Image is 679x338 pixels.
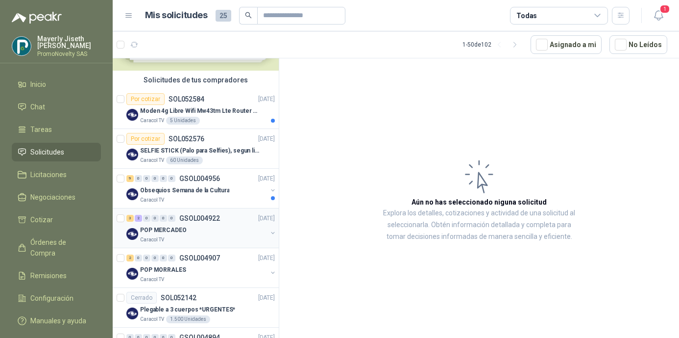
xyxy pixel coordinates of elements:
[126,175,134,182] div: 9
[30,102,45,112] span: Chat
[258,293,275,303] p: [DATE]
[126,268,138,280] img: Company Logo
[12,120,101,139] a: Tareas
[126,212,277,244] a: 3 2 0 0 0 0 GSOL004922[DATE] Company LogoPOP MERCADEOCaracol TV
[160,215,167,222] div: 0
[160,175,167,182] div: 0
[168,255,175,261] div: 0
[135,215,142,222] div: 2
[168,175,175,182] div: 0
[12,143,101,161] a: Solicitudes
[126,188,138,200] img: Company Logo
[30,192,75,203] span: Negociaciones
[179,255,220,261] p: GSOL004907
[113,288,279,328] a: CerradoSOL052142[DATE] Company LogoPlegable a 3 cuerpos *URGENTES*Caracol TV1.500 Unidades
[140,196,164,204] p: Caracol TV
[140,305,235,314] p: Plegable a 3 cuerpos *URGENTES*
[258,174,275,183] p: [DATE]
[258,95,275,104] p: [DATE]
[145,8,208,23] h1: Mis solicitudes
[140,117,164,125] p: Caracol TV
[516,10,537,21] div: Todas
[143,215,150,222] div: 0
[143,175,150,182] div: 0
[30,270,67,281] span: Remisiones
[12,75,101,94] a: Inicio
[12,289,101,308] a: Configuración
[12,37,31,55] img: Company Logo
[659,4,670,14] span: 1
[140,186,229,195] p: Obsequios Semana de la Cultura
[30,315,86,326] span: Manuales y ayuda
[113,129,279,169] a: Por cotizarSOL052576[DATE] Company LogoSELFIE STICK (Palo para Selfies), segun link adjuntoCaraco...
[161,294,196,301] p: SOL052142
[113,89,279,129] a: Por cotizarSOL052584[DATE] Company LogoModen 4g Libre Wifi Mw43tm Lte Router Móvil Internet 5ghzC...
[650,7,667,25] button: 1
[140,265,186,275] p: POP MORRALES
[216,10,231,22] span: 25
[12,12,62,24] img: Logo peakr
[140,156,164,164] p: Caracol TV
[245,12,252,19] span: search
[12,233,101,262] a: Órdenes de Compra
[140,146,262,156] p: SELFIE STICK (Palo para Selfies), segun link adjunto
[179,175,220,182] p: GSOL004956
[166,315,210,323] div: 1.500 Unidades
[140,236,164,244] p: Caracol TV
[126,109,138,121] img: Company Logo
[258,134,275,144] p: [DATE]
[258,254,275,263] p: [DATE]
[462,37,523,52] div: 1 - 50 de 102
[30,124,52,135] span: Tareas
[126,308,138,319] img: Company Logo
[258,214,275,223] p: [DATE]
[412,197,547,208] h3: Aún no has seleccionado niguna solicitud
[12,312,101,330] a: Manuales y ayuda
[179,215,220,222] p: GSOL004922
[30,293,73,304] span: Configuración
[168,215,175,222] div: 0
[37,35,101,49] p: Mayerly Jiseth [PERSON_NAME]
[113,71,279,89] div: Solicitudes de tus compradores
[160,255,167,261] div: 0
[126,133,165,145] div: Por cotizar
[12,210,101,229] a: Cotizar
[126,292,157,304] div: Cerrado
[135,175,142,182] div: 0
[12,188,101,207] a: Negociaciones
[30,214,53,225] span: Cotizar
[126,252,277,284] a: 2 0 0 0 0 0 GSOL004907[DATE] Company LogoPOP MORRALESCaracol TV
[609,35,667,54] button: No Leídos
[151,215,159,222] div: 0
[531,35,602,54] button: Asignado a mi
[126,149,138,160] img: Company Logo
[140,276,164,284] p: Caracol TV
[30,147,64,157] span: Solicitudes
[30,79,46,90] span: Inicio
[126,173,277,204] a: 9 0 0 0 0 0 GSOL004956[DATE] Company LogoObsequios Semana de la CulturaCaracol TV
[140,315,164,323] p: Caracol TV
[30,237,92,259] span: Órdenes de Compra
[169,135,204,142] p: SOL052576
[126,228,138,240] img: Company Logo
[12,98,101,116] a: Chat
[151,255,159,261] div: 0
[126,255,134,261] div: 2
[12,165,101,184] a: Licitaciones
[126,215,134,222] div: 3
[126,93,165,105] div: Por cotizar
[135,255,142,261] div: 0
[166,156,203,164] div: 60 Unidades
[166,117,200,125] div: 5 Unidades
[12,266,101,285] a: Remisiones
[143,255,150,261] div: 0
[169,96,204,103] p: SOL052584
[140,226,187,235] p: POP MERCADEO
[30,169,67,180] span: Licitaciones
[377,208,581,243] p: Explora los detalles, cotizaciones y actividad de una solicitud al seleccionarla. Obtén informaci...
[37,51,101,57] p: PromoNovelty SAS
[140,106,262,116] p: Moden 4g Libre Wifi Mw43tm Lte Router Móvil Internet 5ghz
[151,175,159,182] div: 0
